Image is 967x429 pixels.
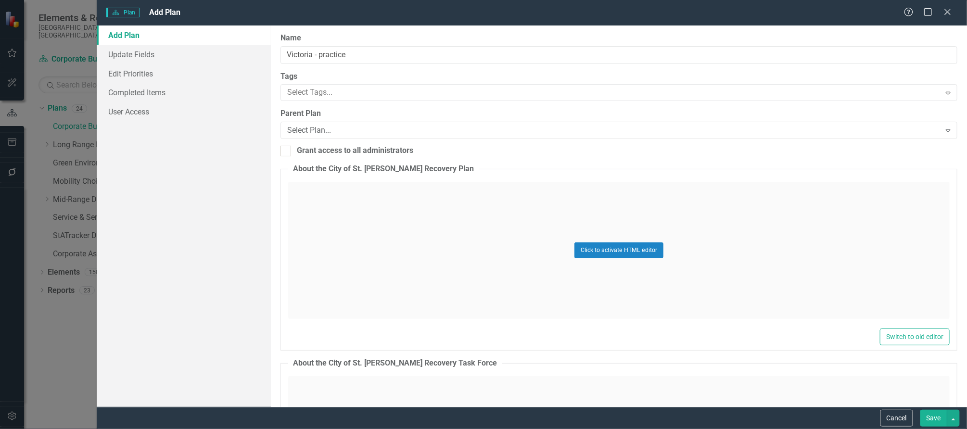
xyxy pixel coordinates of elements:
button: Click to activate HTML editor [574,242,663,258]
span: Add Plan [149,8,180,17]
a: Edit Priorities [97,64,271,83]
label: Tags [280,71,957,82]
button: Cancel [880,410,913,427]
a: Add Plan [97,25,271,45]
a: Update Fields [97,45,271,64]
button: Save [920,410,947,427]
input: Plan Name [280,46,957,64]
div: Grant access to all administrators [297,145,413,156]
a: User Access [97,102,271,121]
legend: About the City of St. [PERSON_NAME] Recovery Task Force [288,358,502,369]
a: Completed Items [97,83,271,102]
legend: About the City of St. [PERSON_NAME] Recovery Plan [288,164,479,175]
button: Switch to old editor [880,328,950,345]
label: Parent Plan [280,108,957,119]
div: Select Plan... [287,125,941,136]
span: Plan [106,8,140,17]
label: Name [280,33,957,44]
